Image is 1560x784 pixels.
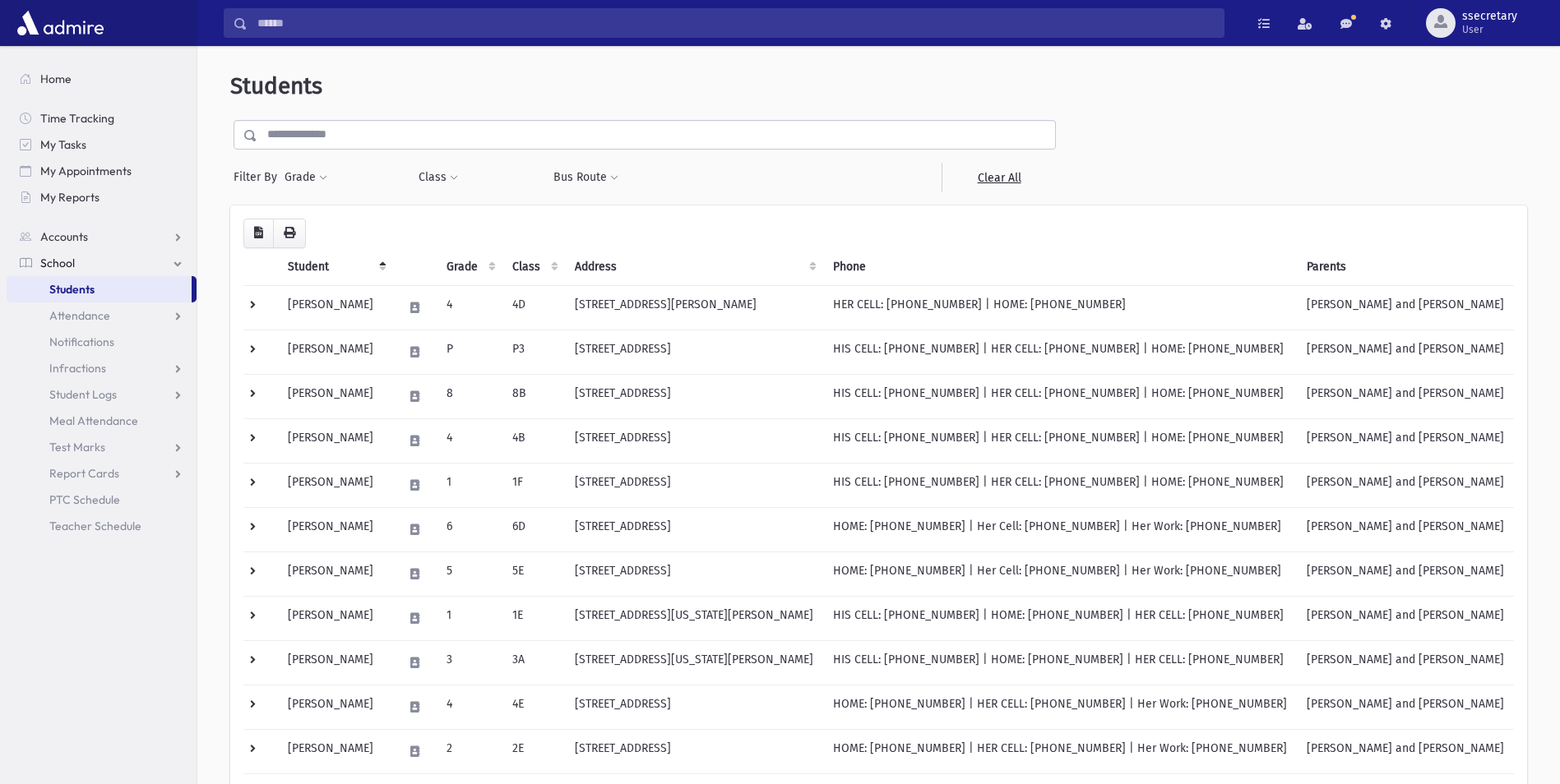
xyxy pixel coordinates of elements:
button: Grade [284,163,328,192]
span: Teacher Schedule [49,519,141,533]
td: HOME: [PHONE_NUMBER] | HER CELL: [PHONE_NUMBER] | Her Work: [PHONE_NUMBER] [823,685,1297,729]
td: 3A [502,640,565,685]
td: [STREET_ADDRESS][US_STATE][PERSON_NAME] [565,640,823,685]
td: 4 [437,685,502,729]
td: 6 [437,507,502,551]
td: P [437,330,502,374]
td: 1 [437,596,502,640]
span: ssecretary [1462,10,1517,23]
a: Test Marks [7,434,197,460]
a: Meal Attendance [7,408,197,434]
td: P3 [502,330,565,374]
td: HIS CELL: [PHONE_NUMBER] | HOME: [PHONE_NUMBER] | HER CELL: [PHONE_NUMBER] [823,640,1297,685]
th: Address: activate to sort column ascending [565,248,823,286]
span: Notifications [49,334,114,349]
td: [STREET_ADDRESS] [565,729,823,773]
a: Home [7,66,197,92]
td: [STREET_ADDRESS] [565,551,823,596]
a: Teacher Schedule [7,513,197,539]
td: [PERSON_NAME] [278,330,393,374]
a: Infractions [7,355,197,381]
td: [PERSON_NAME] [278,374,393,418]
td: 1F [502,463,565,507]
td: 4B [502,418,565,463]
td: 6D [502,507,565,551]
td: [PERSON_NAME] and [PERSON_NAME] [1297,596,1514,640]
th: Student: activate to sort column descending [278,248,393,286]
td: [PERSON_NAME] [278,685,393,729]
td: [PERSON_NAME] [278,507,393,551]
span: PTC Schedule [49,492,120,507]
span: School [40,256,75,270]
td: [PERSON_NAME] [278,596,393,640]
a: Accounts [7,224,197,250]
td: [PERSON_NAME] [278,640,393,685]
td: [PERSON_NAME] and [PERSON_NAME] [1297,463,1514,507]
td: 1E [502,596,565,640]
th: Grade: activate to sort column ascending [437,248,502,286]
td: [PERSON_NAME] [278,285,393,330]
td: [PERSON_NAME] and [PERSON_NAME] [1297,418,1514,463]
button: Class [418,163,459,192]
span: Accounts [40,229,88,244]
span: Report Cards [49,466,119,481]
td: HOME: [PHONE_NUMBER] | Her Cell: [PHONE_NUMBER] | Her Work: [PHONE_NUMBER] [823,551,1297,596]
input: Search [248,8,1224,38]
td: 8B [502,374,565,418]
a: Attendance [7,302,197,329]
th: Phone [823,248,1297,286]
span: User [1462,23,1517,36]
span: Students [230,72,322,99]
a: School [7,250,197,276]
td: [PERSON_NAME] and [PERSON_NAME] [1297,685,1514,729]
td: [STREET_ADDRESS] [565,418,823,463]
a: Clear All [942,163,1056,192]
td: [PERSON_NAME] [278,551,393,596]
td: [PERSON_NAME] and [PERSON_NAME] [1297,729,1514,773]
td: [PERSON_NAME] [278,729,393,773]
td: [STREET_ADDRESS] [565,507,823,551]
span: Test Marks [49,440,105,454]
td: [STREET_ADDRESS][US_STATE][PERSON_NAME] [565,596,823,640]
td: [STREET_ADDRESS] [565,685,823,729]
td: [PERSON_NAME] and [PERSON_NAME] [1297,330,1514,374]
td: 2 [437,729,502,773]
td: HIS CELL: [PHONE_NUMBER] | HER CELL: [PHONE_NUMBER] | HOME: [PHONE_NUMBER] [823,374,1297,418]
td: HER CELL: [PHONE_NUMBER] | HOME: [PHONE_NUMBER] [823,285,1297,330]
td: 5E [502,551,565,596]
span: My Tasks [40,137,86,152]
a: My Tasks [7,131,197,158]
span: My Appointments [40,164,132,178]
a: Students [7,276,192,302]
th: Class: activate to sort column ascending [502,248,565,286]
td: 4E [502,685,565,729]
a: My Reports [7,184,197,210]
span: Home [40,71,72,86]
td: HIS CELL: [PHONE_NUMBER] | HER CELL: [PHONE_NUMBER] | HOME: [PHONE_NUMBER] [823,330,1297,374]
td: 1 [437,463,502,507]
td: HOME: [PHONE_NUMBER] | Her Cell: [PHONE_NUMBER] | Her Work: [PHONE_NUMBER] [823,507,1297,551]
a: Student Logs [7,381,197,408]
span: Students [49,282,95,297]
td: [STREET_ADDRESS] [565,463,823,507]
span: Filter By [234,168,284,186]
td: 4D [502,285,565,330]
td: [PERSON_NAME] and [PERSON_NAME] [1297,507,1514,551]
button: Bus Route [553,163,619,192]
td: HIS CELL: [PHONE_NUMBER] | HER CELL: [PHONE_NUMBER] | HOME: [PHONE_NUMBER] [823,463,1297,507]
td: 8 [437,374,502,418]
td: 2E [502,729,565,773]
th: Parents [1297,248,1514,286]
button: CSV [243,219,274,248]
td: HIS CELL: [PHONE_NUMBER] | HOME: [PHONE_NUMBER] | HER CELL: [PHONE_NUMBER] [823,596,1297,640]
button: Print [273,219,306,248]
td: 4 [437,285,502,330]
span: My Reports [40,190,100,205]
td: [PERSON_NAME] [278,418,393,463]
img: AdmirePro [13,7,108,39]
td: [STREET_ADDRESS] [565,330,823,374]
a: Notifications [7,329,197,355]
td: HIS CELL: [PHONE_NUMBER] | HER CELL: [PHONE_NUMBER] | HOME: [PHONE_NUMBER] [823,418,1297,463]
span: Meal Attendance [49,413,138,428]
td: [PERSON_NAME] and [PERSON_NAME] [1297,551,1514,596]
